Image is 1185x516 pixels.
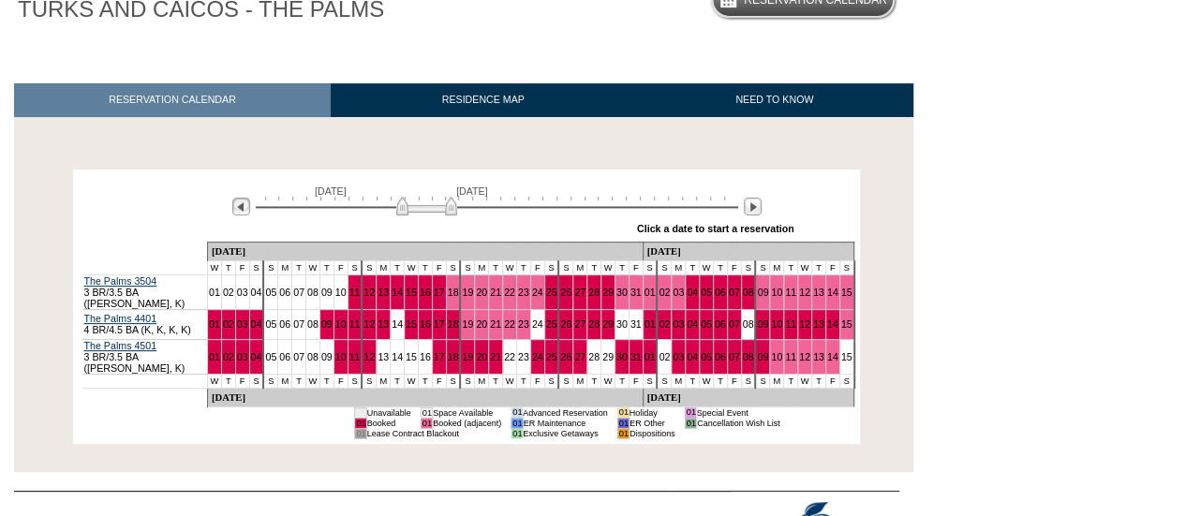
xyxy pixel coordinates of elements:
[799,351,810,362] a: 12
[377,374,391,388] td: M
[643,388,853,406] td: [DATE]
[504,287,515,298] a: 22
[516,260,530,274] td: T
[223,287,234,298] a: 02
[544,260,558,274] td: S
[366,428,501,438] td: Lease Contract Blackout
[741,374,755,388] td: S
[476,318,487,330] a: 20
[558,260,572,274] td: S
[221,260,235,274] td: T
[349,287,361,298] a: 11
[448,287,459,298] a: 18
[659,351,670,362] a: 02
[333,260,348,274] td: F
[489,260,503,274] td: T
[418,374,432,388] td: T
[348,374,362,388] td: S
[490,351,501,362] a: 21
[629,374,643,388] td: F
[532,351,543,362] a: 24
[630,418,675,428] td: ER Other
[686,374,700,388] td: T
[421,407,432,418] td: 01
[405,260,419,274] td: W
[635,83,913,116] a: NEED TO KNOW
[518,287,529,298] a: 23
[701,351,712,362] a: 05
[729,287,740,298] a: 07
[237,351,248,362] a: 03
[362,374,376,388] td: S
[685,418,696,428] td: 01
[235,260,249,274] td: F
[673,351,684,362] a: 03
[307,287,318,298] a: 08
[82,309,208,339] td: 4 BR/4.5 BA (K, K, K, K)
[378,287,389,298] a: 13
[490,318,501,330] a: 21
[811,374,825,388] td: T
[448,318,459,330] a: 18
[84,275,157,287] a: The Palms 3504
[434,351,445,362] a: 17
[558,374,572,388] td: S
[460,374,474,388] td: S
[518,351,529,362] a: 23
[448,351,459,362] a: 18
[701,287,712,298] a: 05
[279,351,290,362] a: 06
[825,260,839,274] td: F
[378,318,389,330] a: 13
[729,351,740,362] a: 07
[659,287,670,298] a: 02
[321,287,333,298] a: 09
[475,260,489,274] td: M
[209,318,220,330] a: 01
[392,287,403,298] a: 14
[755,260,769,274] td: S
[602,318,614,330] a: 29
[406,351,417,362] a: 15
[516,374,530,388] td: T
[696,407,779,418] td: Special Event
[406,287,417,298] a: 15
[799,287,810,298] a: 12
[475,374,489,388] td: M
[319,374,333,388] td: T
[251,351,262,362] a: 04
[366,418,411,428] td: Booked
[616,287,628,298] a: 30
[462,287,473,298] a: 19
[349,318,361,330] a: 11
[209,351,220,362] a: 01
[331,83,636,116] a: RESIDENCE MAP
[700,374,714,388] td: W
[673,318,684,330] a: 03
[305,374,319,388] td: W
[237,287,248,298] a: 03
[418,260,432,274] td: T
[744,198,762,215] img: Next
[630,351,642,362] a: 31
[771,287,782,298] a: 10
[785,351,796,362] a: 11
[755,374,769,388] td: S
[249,374,263,388] td: S
[235,374,249,388] td: F
[643,374,657,388] td: S
[727,374,741,388] td: F
[223,318,234,330] a: 02
[279,287,290,298] a: 06
[546,318,557,330] a: 25
[574,318,585,330] a: 27
[729,318,740,330] a: 07
[265,287,276,298] a: 05
[657,260,671,274] td: S
[827,318,838,330] a: 14
[391,260,405,274] td: T
[643,242,853,260] td: [DATE]
[644,287,656,298] a: 01
[209,287,220,298] a: 01
[263,260,277,274] td: S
